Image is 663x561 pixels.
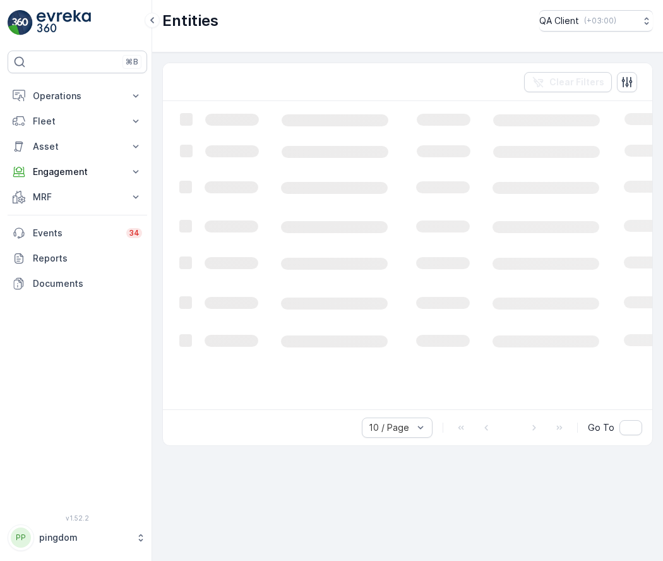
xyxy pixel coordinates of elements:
p: Events [33,227,119,239]
img: logo_light-DOdMpM7g.png [37,10,91,35]
p: Operations [33,90,122,102]
p: Asset [33,140,122,153]
p: MRF [33,191,122,203]
button: Clear Filters [524,72,612,92]
a: Events34 [8,220,147,246]
p: Engagement [33,166,122,178]
p: Clear Filters [549,76,604,88]
p: Entities [162,11,218,31]
p: Documents [33,277,142,290]
p: ⌘B [126,57,138,67]
p: 34 [129,228,140,238]
button: Fleet [8,109,147,134]
p: ( +03:00 ) [584,16,616,26]
button: QA Client(+03:00) [539,10,653,32]
p: pingdom [39,531,129,544]
p: Fleet [33,115,122,128]
button: Engagement [8,159,147,184]
button: Operations [8,83,147,109]
p: Reports [33,252,142,265]
div: PP [11,528,31,548]
button: MRF [8,184,147,210]
a: Reports [8,246,147,271]
button: PPpingdom [8,524,147,551]
button: Asset [8,134,147,159]
span: Go To [588,421,614,434]
img: logo [8,10,33,35]
a: Documents [8,271,147,296]
p: QA Client [539,15,579,27]
span: v 1.52.2 [8,514,147,522]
